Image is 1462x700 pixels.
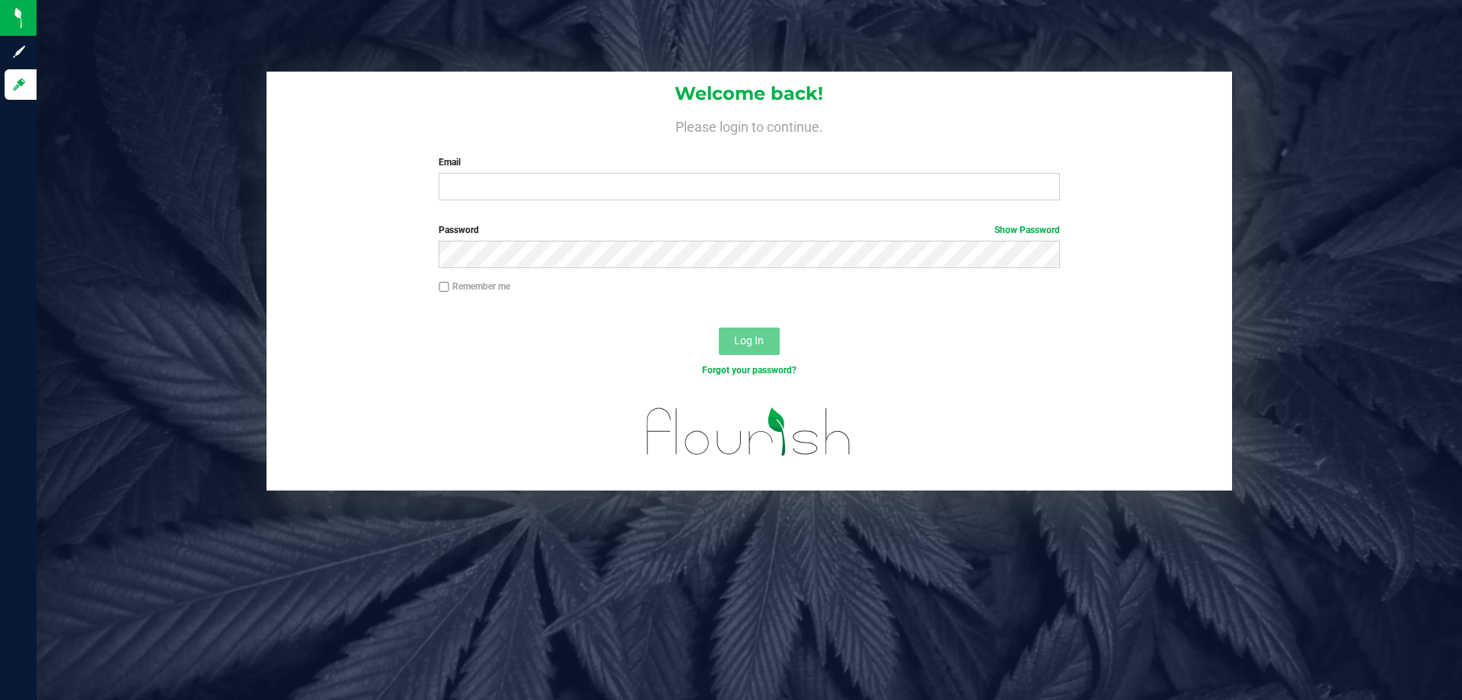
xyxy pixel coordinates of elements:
[702,365,796,376] a: Forgot your password?
[628,393,870,471] img: flourish_logo.svg
[439,280,510,293] label: Remember me
[11,44,27,59] inline-svg: Sign up
[439,282,449,292] input: Remember me
[267,84,1232,104] h1: Welcome back!
[11,77,27,92] inline-svg: Log in
[439,225,479,235] span: Password
[994,225,1060,235] a: Show Password
[719,328,780,355] button: Log In
[267,116,1232,134] h4: Please login to continue.
[734,334,764,347] span: Log In
[439,155,1059,169] label: Email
